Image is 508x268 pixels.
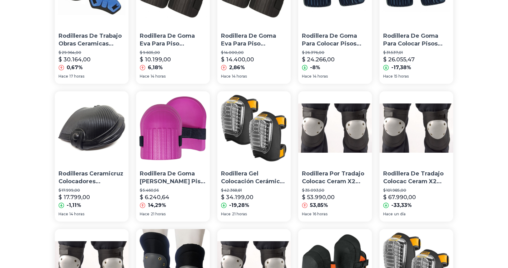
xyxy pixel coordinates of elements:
p: Rodillera Gel Colocación Cerámico Porcelanato Ingco Hkpt0101 [221,170,287,185]
span: 14 horas [313,74,328,79]
a: Rodillera Por Tradajo Colocac Ceram X2 Pares Env GratisRodillera Por Tradajo Colocac Ceram X2 Par... [298,91,372,222]
p: $ 31.537,01 [383,50,449,55]
p: $ 67.990,00 [383,193,416,202]
img: Rodillera Gel Colocación Cerámico Porcelanato Ingco Hkpt0101 [217,91,291,165]
p: $ 14.000,00 [221,50,287,55]
p: $ 10.199,00 [140,55,171,64]
img: Rodillera De Tradajo Colocac Ceram X2 Pares Env Gratis [379,91,453,165]
p: Rodillera De Goma Eva Para Piso Cerámica Porcelanatos Cortag [221,32,287,48]
p: 0,67% [67,64,83,71]
p: Rodillera Por Tradajo Colocac Ceram X2 Pares Env Gratis [302,170,368,185]
span: Hace [383,74,393,79]
p: Rodillera De Goma Eva Para Piso Cerámica Porcelanatos Cortag [140,32,206,48]
a: Rodillera De Tradajo Colocac Ceram X2 Pares Env GratisRodillera De Tradajo Colocac Ceram X2 Pares... [379,91,453,222]
p: $ 5.460,56 [140,188,206,193]
span: 15 horas [394,74,409,79]
p: $ 53.990,00 [302,193,335,202]
p: Rodillera De Tradajo Colocac Ceram X2 Pares Env Gratis [383,170,449,185]
p: $ 101.985,00 [383,188,449,193]
p: Rodillera De Goma Para Colocar Pisos Cerámica Porcelanatos [383,32,449,48]
img: Rodillera Por Tradajo Colocac Ceram X2 Pares Env Gratis [298,91,372,165]
a: Rodillera Gel Colocación Cerámico Porcelanato Ingco Hkpt0101Rodillera Gel Colocación Cerámico Por... [217,91,291,222]
p: $ 34.199,00 [221,193,253,202]
p: Rodilleras De Trabajo Obras Ceramicas Construccion Pisos Par [59,32,125,48]
p: $ 6.240,64 [140,193,169,202]
span: Hace [302,212,312,217]
span: Hace [302,74,312,79]
a: Rodilleras Ceramicruz Colocadores Ceramica PorcelanatoRodilleras Ceramicruz Colocadores Ceramica ... [55,91,129,222]
p: $ 42.368,81 [221,188,287,193]
p: 2,86% [229,64,245,71]
p: $ 9.605,00 [140,50,206,55]
img: Rodillera De Goma Eva Para Piso Cerámica Jardinería Colores [136,91,210,165]
span: Hace [59,212,68,217]
span: 16 horas [313,212,327,217]
span: Hace [140,212,149,217]
span: Hace [383,212,393,217]
p: Rodillera De Goma [PERSON_NAME] Piso Cerámica Jardinería Colores [140,170,206,185]
p: $ 17.999,00 [59,188,125,193]
img: Rodilleras Ceramicruz Colocadores Ceramica Porcelanato [55,91,129,165]
span: Hace [140,74,149,79]
p: -17,38% [391,64,411,71]
p: 14,29% [148,202,166,209]
p: -8% [310,64,320,71]
p: Rodillera De Goma Para Colocar Pisos Cerámica Porcelanatos [302,32,368,48]
p: -19,28% [229,202,249,209]
p: $ 35.093,50 [302,188,368,193]
span: Hace [221,74,231,79]
p: $ 17.799,00 [59,193,90,202]
p: $ 29.964,00 [59,50,125,55]
p: 6,18% [148,64,163,71]
span: 21 horas [232,212,247,217]
p: $ 14.400,00 [221,55,254,64]
p: 53,85% [310,202,328,209]
span: 17 horas [69,74,84,79]
span: Hace [221,212,231,217]
span: 14 horas [151,74,166,79]
span: 14 horas [232,74,247,79]
p: $ 26.055,47 [383,55,415,64]
p: $ 26.376,00 [302,50,368,55]
p: $ 30.164,00 [59,55,91,64]
a: Rodillera De Goma Eva Para Piso Cerámica Jardinería ColoresRodillera De Goma [PERSON_NAME] Piso C... [136,91,210,222]
p: $ 24.266,00 [302,55,335,64]
p: -33,33% [391,202,412,209]
p: -1,11% [67,202,81,209]
p: Rodilleras Ceramicruz Colocadores Ceramica Porcelanato [59,170,125,185]
span: Hace [59,74,68,79]
span: un día [394,212,406,217]
span: 21 horas [151,212,166,217]
span: 14 horas [69,212,84,217]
